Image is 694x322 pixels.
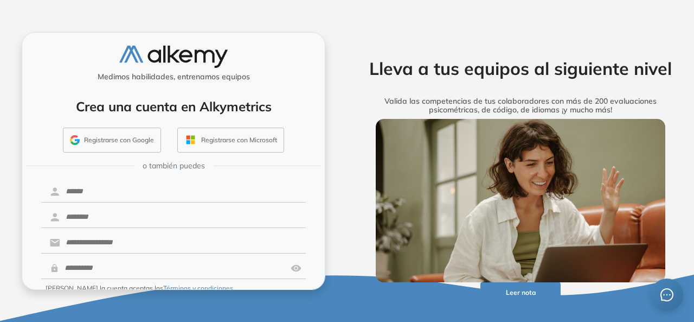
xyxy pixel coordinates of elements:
img: logo-alkemy [119,46,228,68]
button: Registrarse con Microsoft [177,128,284,153]
span: o también puedes [143,160,205,172]
button: Registrarse con Google [63,128,161,153]
span: message [660,288,673,301]
span: [PERSON_NAME] la cuenta aceptas los [46,283,233,293]
button: Leer nota [480,282,561,304]
h2: Lleva a tus equipos al siguiente nivel [359,58,682,79]
h4: Crea una cuenta en Alkymetrics [36,99,311,115]
img: img-more-info [376,119,666,282]
h5: Medimos habilidades, entrenamos equipos [27,72,320,81]
h5: Valida las competencias de tus colaboradores con más de 200 evaluaciones psicométricas, de código... [359,97,682,115]
img: GMAIL_ICON [70,135,80,145]
button: Términos y condiciones [163,283,233,293]
img: OUTLOOK_ICON [184,134,197,146]
img: asd [291,258,301,279]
